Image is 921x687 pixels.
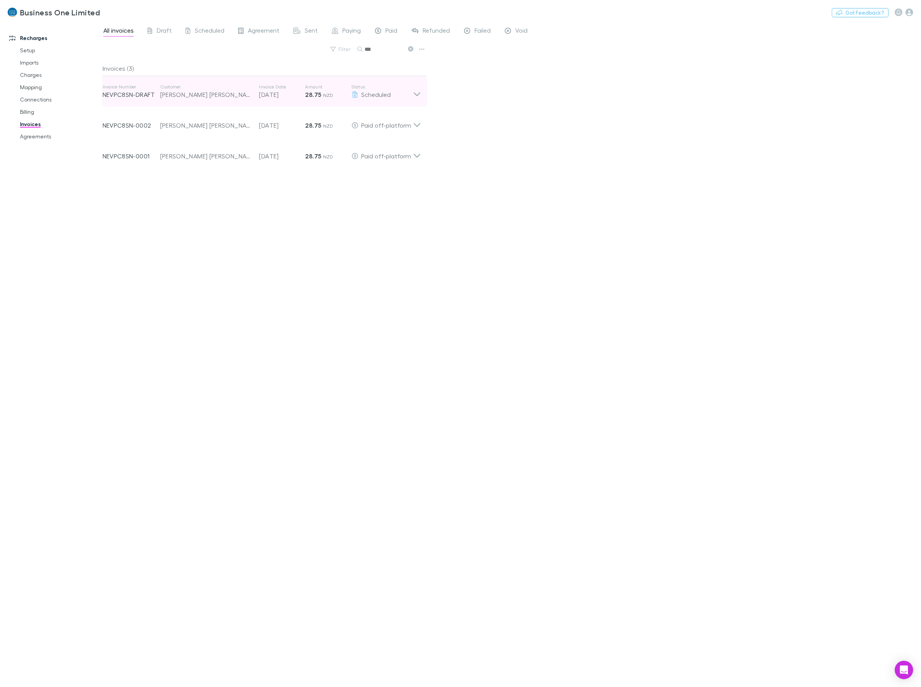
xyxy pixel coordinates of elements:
[12,57,108,69] a: Imports
[248,27,280,37] span: Agreement
[20,8,100,17] h3: Business One Limited
[305,152,322,160] strong: 28.75
[12,93,108,106] a: Connections
[157,27,172,37] span: Draft
[305,91,322,98] strong: 28.75
[160,84,252,90] p: Customer
[160,151,252,161] div: [PERSON_NAME] [PERSON_NAME]
[2,32,108,44] a: Recharges
[160,90,252,99] div: [PERSON_NAME] [PERSON_NAME]
[96,138,427,168] div: NEVPC8SN-0001[PERSON_NAME] [PERSON_NAME][DATE]28.75 NZDPaid off-platform
[259,151,305,161] p: [DATE]
[12,44,108,57] a: Setup
[516,27,528,37] span: Void
[327,45,356,54] button: Filter
[259,121,305,130] p: [DATE]
[895,661,913,679] div: Open Intercom Messenger
[96,76,427,107] div: Invoice NumberNEVPC8SN-DRAFTCustomer[PERSON_NAME] [PERSON_NAME]Invoice Date[DATE]Amount28.75 NZDS...
[103,151,160,161] p: NEVPC8SN-0001
[323,92,334,98] span: NZD
[8,8,17,17] img: Business One Limited's Logo
[3,3,105,22] a: Business One Limited
[96,107,427,138] div: NEVPC8SN-0002[PERSON_NAME] [PERSON_NAME][DATE]28.75 NZDPaid off-platform
[103,90,160,99] p: NEVPC8SN-DRAFT
[475,27,491,37] span: Failed
[832,8,889,17] button: Got Feedback?
[160,121,252,130] div: [PERSON_NAME] [PERSON_NAME]
[305,84,352,90] p: Amount
[12,118,108,130] a: Invoices
[362,121,412,129] span: Paid off-platform
[259,90,305,99] p: [DATE]
[423,27,450,37] span: Refunded
[259,84,305,90] p: Invoice Date
[352,84,413,90] p: Status
[305,121,322,129] strong: 28.75
[12,106,108,118] a: Billing
[12,81,108,93] a: Mapping
[323,123,334,129] span: NZD
[103,27,134,37] span: All invoices
[305,27,318,37] span: Sent
[362,152,412,160] span: Paid off-platform
[103,121,160,130] p: NEVPC8SN-0002
[12,69,108,81] a: Charges
[386,27,398,37] span: Paid
[323,154,334,160] span: NZD
[103,84,160,90] p: Invoice Number
[12,130,108,143] a: Agreements
[362,91,391,98] span: Scheduled
[195,27,224,37] span: Scheduled
[343,27,361,37] span: Paying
